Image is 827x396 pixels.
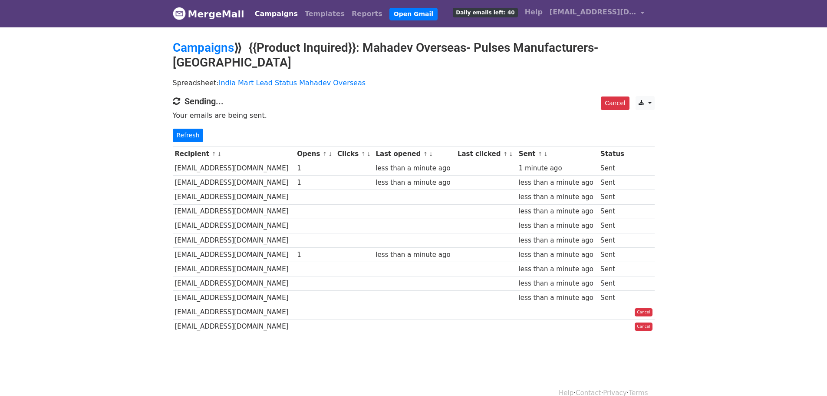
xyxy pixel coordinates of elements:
span: [EMAIL_ADDRESS][DOMAIN_NAME] [550,7,636,17]
td: [EMAIL_ADDRESS][DOMAIN_NAME] [173,262,295,276]
td: [EMAIL_ADDRESS][DOMAIN_NAME] [173,319,295,334]
td: Sent [598,291,627,305]
td: Sent [598,247,627,262]
th: Last opened [374,147,455,161]
a: ↑ [538,151,543,157]
td: [EMAIL_ADDRESS][DOMAIN_NAME] [173,176,295,190]
a: Cancel [635,323,652,331]
p: Spreadsheet: [173,78,655,87]
a: ↓ [366,151,371,157]
a: India Mart Lead Status Mahadev Overseas [219,79,366,87]
div: less than a minute ago [376,250,453,260]
div: 1 [297,178,333,188]
div: less than a minute ago [519,178,596,188]
div: less than a minute ago [519,221,596,231]
a: Help [521,3,546,21]
a: ↓ [428,151,433,157]
th: Status [598,147,627,161]
div: less than a minute ago [519,279,596,289]
th: Sent [517,147,598,161]
div: less than a minute ago [376,178,453,188]
a: Campaigns [173,40,234,55]
td: [EMAIL_ADDRESS][DOMAIN_NAME] [173,204,295,219]
td: [EMAIL_ADDRESS][DOMAIN_NAME] [173,291,295,305]
div: less than a minute ago [376,163,453,173]
td: [EMAIL_ADDRESS][DOMAIN_NAME] [173,219,295,233]
a: Cancel [601,97,629,110]
a: Cancel [635,308,652,317]
div: less than a minute ago [519,192,596,202]
td: Sent [598,161,627,176]
th: Clicks [335,147,373,161]
td: Sent [598,219,627,233]
td: Sent [598,204,627,219]
a: MergeMail [173,5,244,23]
a: ↑ [423,151,428,157]
span: Daily emails left: 40 [453,8,517,17]
th: Opens [295,147,335,161]
th: Last clicked [455,147,517,161]
td: Sent [598,276,627,291]
td: [EMAIL_ADDRESS][DOMAIN_NAME] [173,190,295,204]
a: Campaigns [251,5,301,23]
h4: Sending... [173,96,655,106]
td: Sent [598,176,627,190]
div: less than a minute ago [519,293,596,303]
th: Recipient [173,147,295,161]
div: 1 [297,163,333,173]
td: [EMAIL_ADDRESS][DOMAIN_NAME] [173,305,295,319]
a: ↑ [361,151,366,157]
a: Daily emails left: 40 [449,3,521,21]
td: [EMAIL_ADDRESS][DOMAIN_NAME] [173,247,295,262]
a: ↓ [544,151,548,157]
div: 1 minute ago [519,163,596,173]
a: ↑ [323,151,327,157]
td: [EMAIL_ADDRESS][DOMAIN_NAME] [173,161,295,176]
td: Sent [598,262,627,276]
a: Open Gmail [389,8,438,20]
a: Templates [301,5,348,23]
a: Refresh [173,129,204,142]
p: Your emails are being sent. [173,111,655,120]
img: MergeMail logo [173,7,186,20]
a: ↑ [503,151,508,157]
div: less than a minute ago [519,236,596,246]
td: Sent [598,233,627,247]
div: less than a minute ago [519,264,596,274]
a: Reports [348,5,386,23]
a: ↓ [328,151,333,157]
a: ↑ [211,151,216,157]
td: [EMAIL_ADDRESS][DOMAIN_NAME] [173,233,295,247]
div: 1 [297,250,333,260]
h2: ⟫ {{Product Inquired}}: Mahadev Overseas- Pulses Manufacturers- [GEOGRAPHIC_DATA] [173,40,655,70]
td: Sent [598,190,627,204]
td: [EMAIL_ADDRESS][DOMAIN_NAME] [173,276,295,291]
div: less than a minute ago [519,206,596,216]
a: ↓ [217,151,222,157]
a: [EMAIL_ADDRESS][DOMAIN_NAME] [546,3,648,24]
div: less than a minute ago [519,250,596,260]
a: ↓ [508,151,513,157]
